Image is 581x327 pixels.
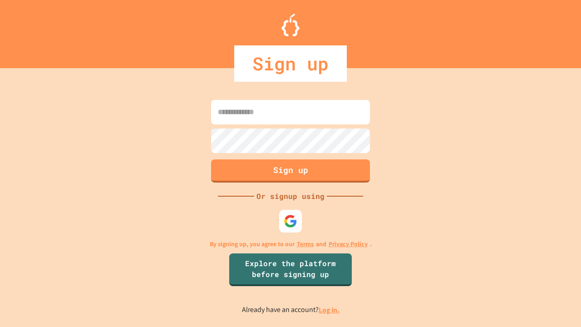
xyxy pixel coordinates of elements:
[210,239,372,249] p: By signing up, you agree to our and .
[297,239,314,249] a: Terms
[211,159,370,183] button: Sign up
[234,45,347,82] div: Sign up
[281,14,300,36] img: Logo.svg
[242,304,340,316] p: Already have an account?
[284,214,297,228] img: google-icon.svg
[254,191,327,202] div: Or signup using
[229,253,352,286] a: Explore the platform before signing up
[329,239,368,249] a: Privacy Policy
[319,305,340,315] a: Log in.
